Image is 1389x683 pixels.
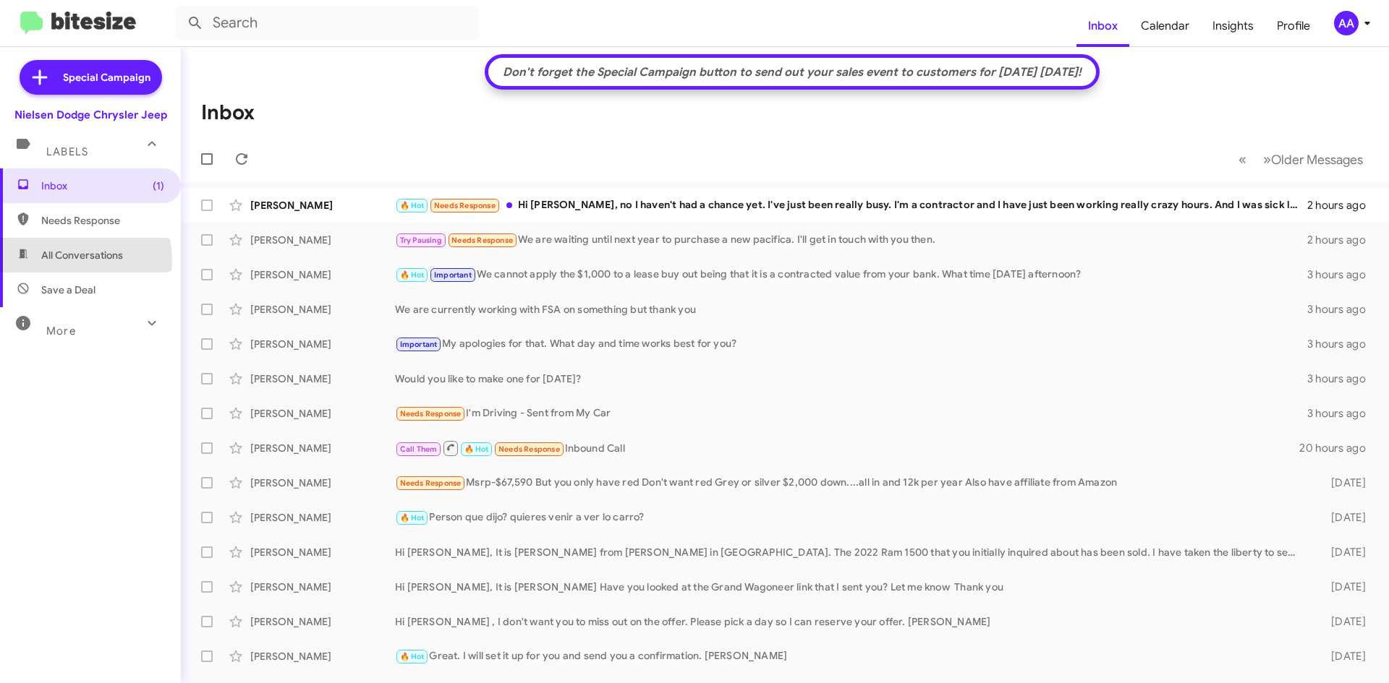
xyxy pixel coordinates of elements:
div: [PERSON_NAME] [250,580,395,594]
span: 🔥 Hot [400,513,425,523]
div: [PERSON_NAME] [250,233,395,247]
span: All Conversations [41,248,123,262]
div: [PERSON_NAME] [250,441,395,455]
span: Needs Response [400,409,462,418]
div: Msrp-$67,590 But you only have red Don't want red Grey or silver $2,000 down....all in and 12k pe... [395,475,1308,491]
div: [DATE] [1308,476,1377,490]
span: (1) [153,179,164,193]
div: [PERSON_NAME] [250,614,395,629]
span: Call Them [400,444,438,454]
nav: Page navigation example [1231,145,1372,174]
button: Next [1254,145,1372,174]
div: Don't forget the Special Campaign button to send out your sales event to customers for [DATE] [DA... [496,65,1089,80]
span: Special Campaign [63,70,150,85]
div: My apologies for that. What day and time works best for you? [395,336,1307,353]
div: I'm Driving - Sent from My Car [395,405,1307,422]
div: Great. I will set it up for you and send you a confirmation. [PERSON_NAME] [395,648,1308,665]
a: Profile [1265,5,1322,47]
div: AA [1334,11,1359,35]
a: Inbox [1076,5,1129,47]
div: We are currently working with FSA on something but thank you [395,302,1307,317]
span: 🔥 Hot [400,201,425,210]
div: We are waiting until next year to purchase a new pacifica. I'll get in touch with you then. [395,232,1307,249]
button: AA [1322,11,1373,35]
h1: Inbox [201,101,255,124]
div: Would you like to make one for [DATE]? [395,371,1307,386]
input: Search [175,6,479,40]
div: [PERSON_NAME] [250,337,395,351]
div: 3 hours ago [1307,302,1377,317]
div: Inbound Call [395,439,1299,458]
span: Needs Response [498,444,560,454]
div: [DATE] [1308,545,1377,559]
div: [PERSON_NAME] [250,198,395,212]
div: Hi [PERSON_NAME], no I haven't had a chance yet. I've just been really busy. I'm a contractor and... [395,197,1307,214]
div: [PERSON_NAME] [250,302,395,317]
div: We cannot apply the $1,000 to a lease buy out being that it is a contracted value from your bank.... [395,267,1307,283]
div: 3 hours ago [1307,371,1377,386]
div: [PERSON_NAME] [250,545,395,559]
div: Hi [PERSON_NAME] , I don't want you to miss out on the offer. Please pick a day so I can reserve ... [395,614,1308,629]
a: Special Campaign [20,60,162,95]
div: Nielsen Dodge Chrysler Jeep [14,108,167,122]
span: Labels [46,145,88,158]
span: Important [434,270,472,280]
div: [PERSON_NAME] [250,510,395,525]
div: [PERSON_NAME] [250,371,395,386]
span: « [1239,150,1246,168]
div: [DATE] [1308,649,1377,663]
span: More [46,325,76,338]
span: » [1263,150,1271,168]
span: Needs Response [451,236,513,245]
div: 20 hours ago [1299,441,1377,455]
span: Try Pausing [400,236,442,245]
span: 🔥 Hot [400,270,425,280]
div: [PERSON_NAME] [250,649,395,663]
span: Needs Response [41,213,164,228]
div: Hi [PERSON_NAME], It is [PERSON_NAME] from [PERSON_NAME] in [GEOGRAPHIC_DATA]. The 2022 Ram 1500 ... [395,545,1308,559]
div: [DATE] [1308,580,1377,594]
div: [PERSON_NAME] [250,267,395,282]
span: 🔥 Hot [464,444,489,454]
div: Person que dijo? quieres venir a ver lo carro? [395,510,1308,526]
span: Needs Response [434,201,496,210]
span: 🔥 Hot [400,652,425,661]
span: Needs Response [400,478,462,488]
a: Insights [1201,5,1265,47]
div: 3 hours ago [1307,406,1377,421]
button: Previous [1230,145,1255,174]
span: Save a Deal [41,283,95,297]
span: Older Messages [1271,152,1363,168]
div: [DATE] [1308,510,1377,525]
div: 2 hours ago [1307,198,1377,212]
span: Inbox [41,179,164,193]
div: [PERSON_NAME] [250,406,395,421]
div: 2 hours ago [1307,233,1377,247]
div: [DATE] [1308,614,1377,629]
a: Calendar [1129,5,1201,47]
div: Hi [PERSON_NAME], It is [PERSON_NAME] Have you looked at the Grand Wagoneer link that I sent you?... [395,580,1308,594]
div: [PERSON_NAME] [250,476,395,490]
div: 3 hours ago [1307,337,1377,351]
span: Important [400,340,438,349]
div: 3 hours ago [1307,267,1377,282]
